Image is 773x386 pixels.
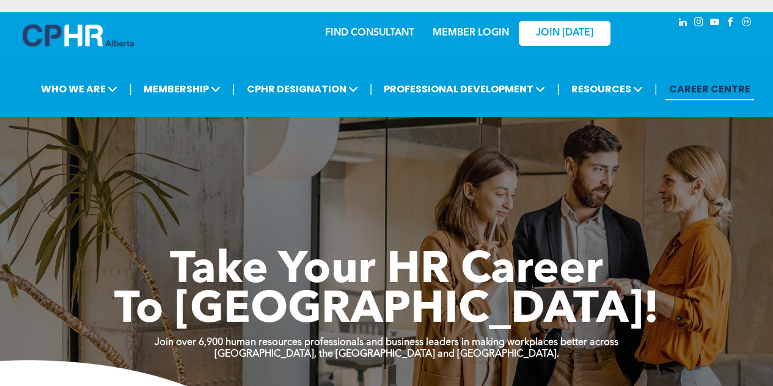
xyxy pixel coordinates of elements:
a: linkedin [676,15,690,32]
strong: [GEOGRAPHIC_DATA], the [GEOGRAPHIC_DATA] and [GEOGRAPHIC_DATA]. [214,349,559,359]
span: WHO WE ARE [37,78,121,100]
a: CAREER CENTRE [665,78,754,100]
span: MEMBERSHIP [140,78,224,100]
a: instagram [692,15,706,32]
a: Social network [740,15,753,32]
span: Take Your HR Career [170,249,603,293]
a: MEMBER LOGIN [433,28,509,38]
li: | [370,76,373,102]
span: JOIN [DATE] [536,28,593,39]
span: PROFESSIONAL DEVELOPMENT [380,78,549,100]
strong: Join over 6,900 human resources professionals and business leaders in making workplaces better ac... [155,338,618,347]
a: JOIN [DATE] [519,21,610,46]
li: | [129,76,132,102]
span: CPHR DESIGNATION [243,78,362,100]
a: facebook [724,15,738,32]
li: | [232,76,235,102]
span: RESOURCES [568,78,647,100]
li: | [654,76,658,102]
a: FIND CONSULTANT [325,28,414,38]
span: To [GEOGRAPHIC_DATA]! [114,289,659,333]
li: | [557,76,560,102]
img: A blue and white logo for cp alberta [23,24,134,46]
a: youtube [708,15,722,32]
